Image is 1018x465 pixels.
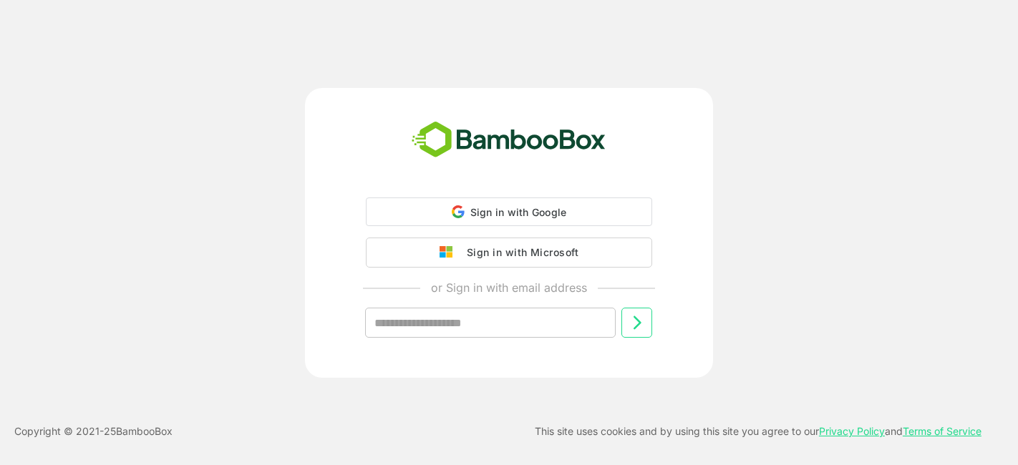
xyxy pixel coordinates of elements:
img: bamboobox [404,117,614,164]
button: Sign in with Microsoft [366,238,652,268]
p: This site uses cookies and by using this site you agree to our and [535,423,981,440]
a: Terms of Service [903,425,981,437]
div: Sign in with Microsoft [460,243,578,262]
p: or Sign in with email address [431,279,587,296]
a: Privacy Policy [819,425,885,437]
img: google [440,246,460,259]
p: Copyright © 2021- 25 BambooBox [14,423,173,440]
span: Sign in with Google [470,206,567,218]
div: Sign in with Google [366,197,652,226]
